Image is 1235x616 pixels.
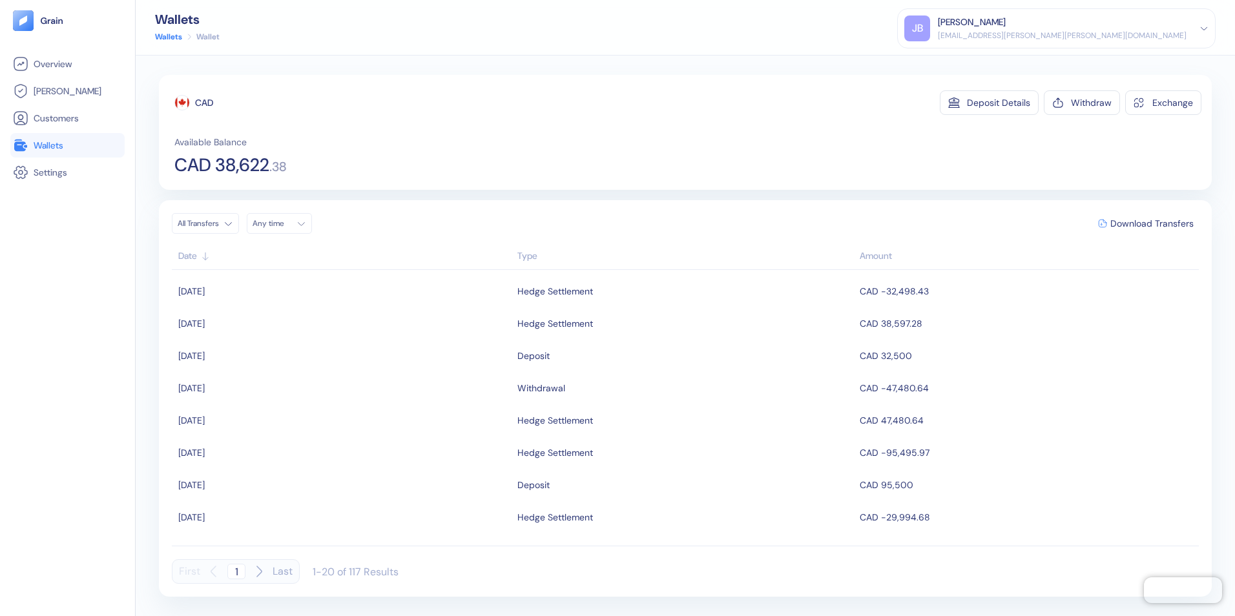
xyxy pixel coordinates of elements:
[172,469,514,501] td: [DATE]
[938,15,1006,29] div: [PERSON_NAME]
[1152,98,1193,107] div: Exchange
[856,533,1199,566] td: CAD 30,000
[195,96,213,109] div: CAD
[269,160,287,173] span: . 38
[517,539,550,560] div: Deposit
[34,57,72,70] span: Overview
[517,249,853,263] div: Sort ascending
[40,16,64,25] img: logo
[13,110,122,126] a: Customers
[178,249,511,263] div: Sort ascending
[517,506,593,528] div: Hedge Settlement
[247,213,312,234] button: Any time
[172,340,514,372] td: [DATE]
[517,474,550,496] div: Deposit
[856,436,1199,469] td: CAD -95,495.97
[1044,90,1120,115] button: Withdraw
[13,56,122,72] a: Overview
[1125,90,1201,115] button: Exchange
[517,377,565,399] div: Withdrawal
[517,345,550,367] div: Deposit
[856,275,1199,307] td: CAD -32,498.43
[967,98,1030,107] div: Deposit Details
[34,166,67,179] span: Settings
[856,404,1199,436] td: CAD 47,480.64
[13,10,34,31] img: logo-tablet-V2.svg
[904,15,930,41] div: JB
[174,136,247,149] span: Available Balance
[1093,214,1199,233] button: Download Transfers
[517,280,593,302] div: Hedge Settlement
[13,165,122,180] a: Settings
[313,565,399,579] div: 1-20 of 117 Results
[34,139,63,152] span: Wallets
[856,307,1199,340] td: CAD 38,597.28
[155,13,220,26] div: Wallets
[172,404,514,436] td: [DATE]
[273,559,293,584] button: Last
[34,85,101,98] span: [PERSON_NAME]
[172,307,514,340] td: [DATE]
[938,30,1187,41] div: [EMAIL_ADDRESS][PERSON_NAME][PERSON_NAME][DOMAIN_NAME]
[1071,98,1112,107] div: Withdraw
[172,533,514,566] td: [DATE]
[517,313,593,334] div: Hedge Settlement
[940,90,1039,115] button: Deposit Details
[172,501,514,533] td: [DATE]
[172,436,514,469] td: [DATE]
[517,409,593,431] div: Hedge Settlement
[856,501,1199,533] td: CAD -29,994.68
[856,372,1199,404] td: CAD -47,480.64
[13,138,122,153] a: Wallets
[179,559,200,584] button: First
[1110,219,1194,228] span: Download Transfers
[172,275,514,307] td: [DATE]
[34,112,79,125] span: Customers
[174,156,269,174] span: CAD 38,622
[856,340,1199,372] td: CAD 32,500
[856,469,1199,501] td: CAD 95,500
[172,372,514,404] td: [DATE]
[860,249,1192,263] div: Sort descending
[253,218,291,229] div: Any time
[1144,577,1222,603] iframe: Chatra live chat
[517,442,593,464] div: Hedge Settlement
[13,83,122,99] a: [PERSON_NAME]
[155,31,182,43] a: Wallets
